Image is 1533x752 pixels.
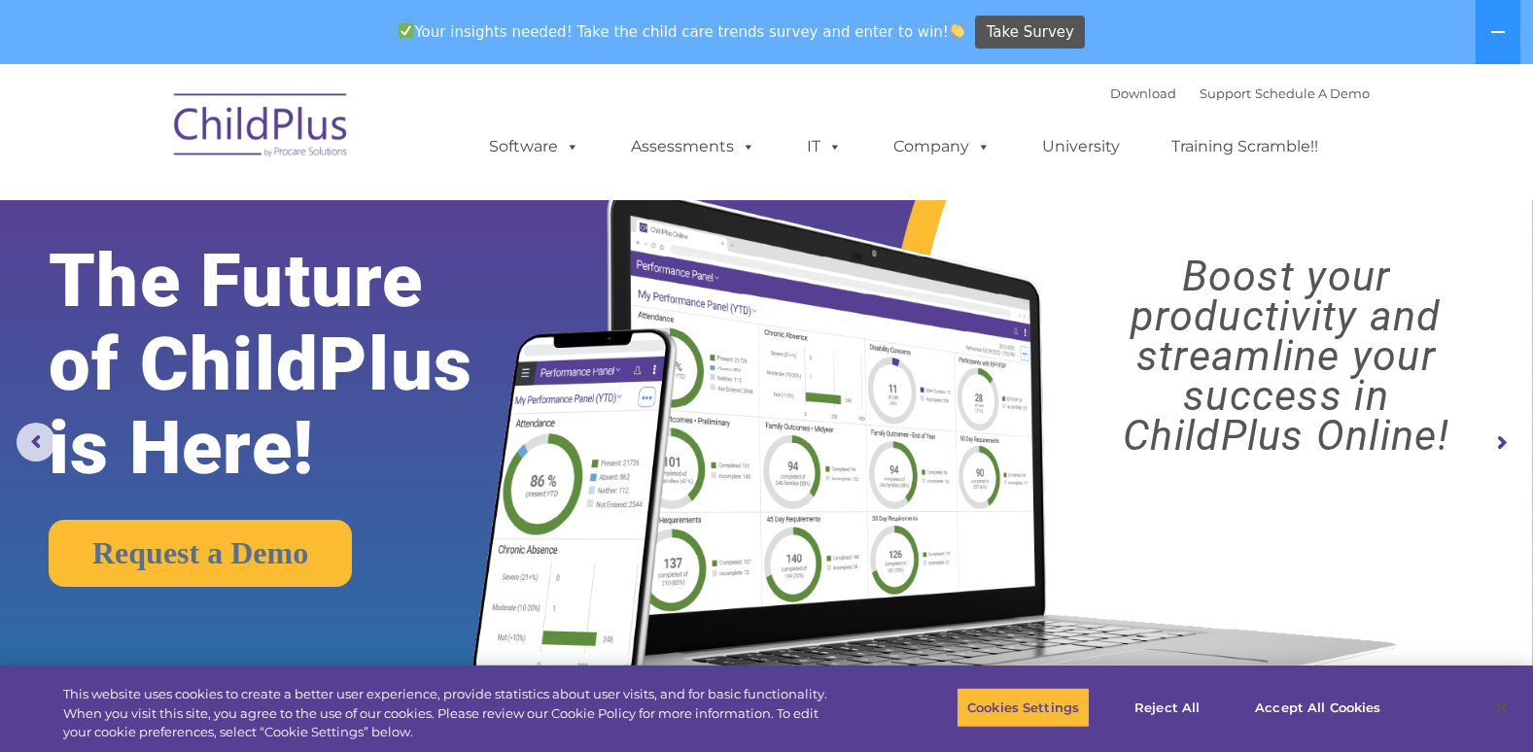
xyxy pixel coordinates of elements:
span: Take Survey [987,16,1074,50]
a: Take Survey [975,16,1085,50]
a: Download [1110,85,1176,101]
a: Company [874,127,1010,166]
font: | [1110,85,1370,101]
img: 👏 [950,23,964,38]
img: ✅ [399,23,413,38]
rs-layer: Boost your productivity and streamline your success in ChildPlus Online! [1059,256,1514,456]
button: Close [1481,686,1523,729]
span: Phone number [270,208,353,222]
a: Schedule A Demo [1255,85,1370,101]
rs-layer: The Future of ChildPlus is Here! [49,239,539,490]
a: IT [787,127,861,166]
button: Cookies Settings [957,687,1090,728]
a: Request a Demo [49,520,352,587]
span: Your insights needed! Take the child care trends survey and enter to win! [391,13,973,51]
a: Assessments [611,127,775,166]
img: ChildPlus by Procare Solutions [164,80,359,177]
span: Last name [270,128,330,143]
button: Accept All Cookies [1244,687,1391,728]
a: Training Scramble!! [1152,127,1338,166]
a: Software [470,127,599,166]
div: This website uses cookies to create a better user experience, provide statistics about user visit... [63,685,843,742]
a: Support [1200,85,1251,101]
button: Reject All [1106,687,1228,728]
a: University [1023,127,1139,166]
